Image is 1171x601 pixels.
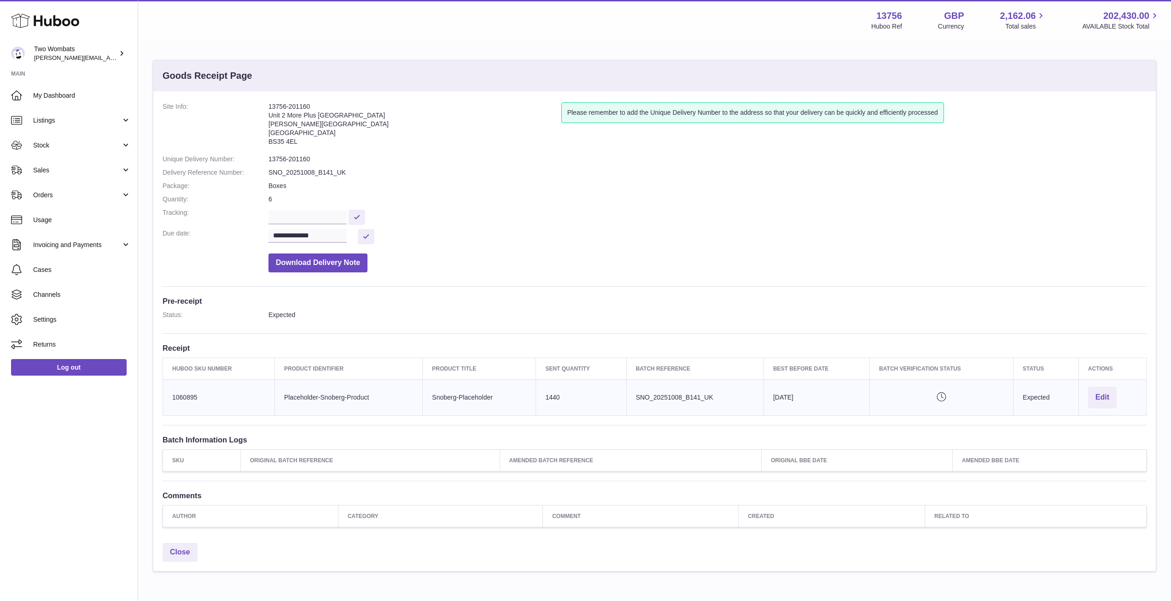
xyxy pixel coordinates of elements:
[163,229,268,244] dt: Due date:
[626,358,763,379] th: Batch Reference
[763,358,869,379] th: Best Before Date
[33,340,131,349] span: Returns
[870,358,1014,379] th: Batch Verification Status
[561,102,944,123] div: Please remember to add the Unique Delivery Number to the address so that your delivery can be qui...
[1000,10,1036,22] span: 2,162.06
[163,343,1147,353] h3: Receipt
[761,449,952,471] th: Original BBE Date
[268,182,1147,190] dd: Boxes
[268,311,1147,319] dd: Expected
[925,506,1147,527] th: Related to
[163,358,275,379] th: Huboo SKU Number
[938,22,964,31] div: Currency
[423,379,536,415] td: Snoberg-Placeholder
[11,47,25,60] img: philip.carroll@twowombats.com
[274,358,422,379] th: Product Identifier
[163,543,198,562] a: Close
[33,315,131,324] span: Settings
[739,506,925,527] th: Created
[543,506,739,527] th: Comment
[268,102,561,150] address: 13756-201160 Unit 2 More Plus [GEOGRAPHIC_DATA] [PERSON_NAME][GEOGRAPHIC_DATA] [GEOGRAPHIC_DATA] ...
[1082,10,1160,31] a: 202,430.00 AVAILABLE Stock Total
[33,290,131,299] span: Channels
[163,435,1147,445] h3: Batch Information Logs
[1014,358,1079,379] th: Status
[876,10,902,22] strong: 13756
[626,379,763,415] td: SNO_20251008_B141_UK
[1103,10,1149,22] span: 202,430.00
[163,70,252,82] h3: Goods Receipt Page
[1088,387,1117,408] button: Edit
[11,359,127,376] a: Log out
[423,358,536,379] th: Product title
[33,216,131,224] span: Usage
[163,490,1147,501] h3: Comments
[163,311,268,319] dt: Status:
[1082,22,1160,31] span: AVAILABLE Stock Total
[268,155,1147,164] dd: 13756-201160
[1078,358,1146,379] th: Actions
[268,253,367,272] button: Download Delivery Note
[163,182,268,190] dt: Package:
[163,506,338,527] th: Author
[163,379,275,415] td: 1060895
[338,506,542,527] th: Category
[953,449,1147,471] th: Amended BBE Date
[33,241,121,249] span: Invoicing and Payments
[1014,379,1079,415] td: Expected
[871,22,902,31] div: Huboo Ref
[163,449,241,471] th: SKU
[163,155,268,164] dt: Unique Delivery Number:
[240,449,500,471] th: Original Batch Reference
[163,296,1147,306] h3: Pre-receipt
[34,54,234,61] span: [PERSON_NAME][EMAIL_ADDRESS][PERSON_NAME][DOMAIN_NAME]
[536,379,626,415] td: 1440
[33,91,131,100] span: My Dashboard
[163,168,268,177] dt: Delivery Reference Number:
[763,379,869,415] td: [DATE]
[1005,22,1046,31] span: Total sales
[34,45,117,62] div: Two Wombats
[33,116,121,125] span: Listings
[163,195,268,204] dt: Quantity:
[274,379,422,415] td: Placeholder-Snoberg-Product
[268,168,1147,177] dd: SNO_20251008_B141_UK
[33,265,131,274] span: Cases
[33,166,121,175] span: Sales
[163,102,268,150] dt: Site Info:
[268,195,1147,204] dd: 6
[33,191,121,200] span: Orders
[163,208,268,224] dt: Tracking:
[1000,10,1047,31] a: 2,162.06 Total sales
[536,358,626,379] th: Sent Quantity
[33,141,121,150] span: Stock
[944,10,964,22] strong: GBP
[500,449,761,471] th: Amended Batch Reference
